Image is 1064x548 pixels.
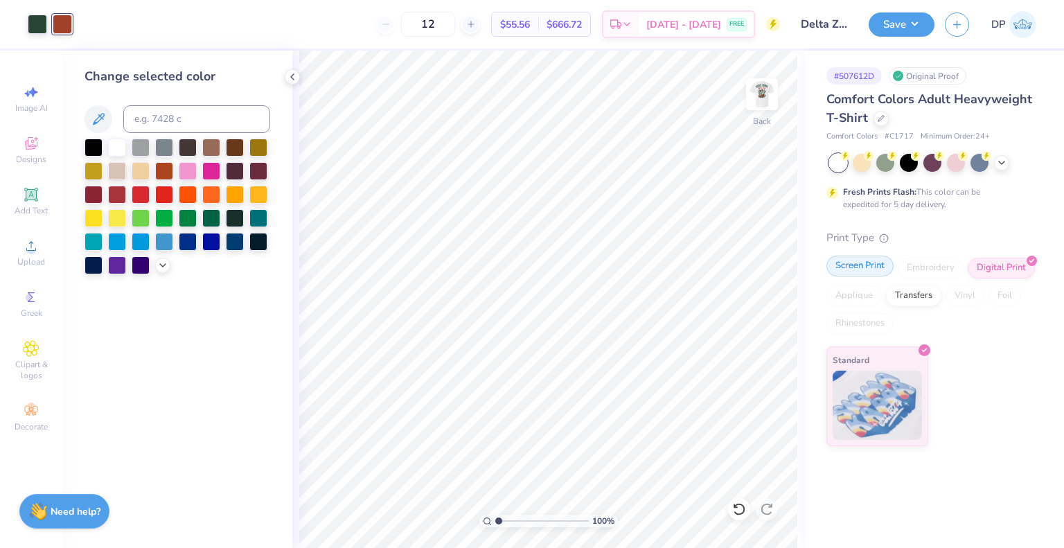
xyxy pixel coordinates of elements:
[826,131,878,143] span: Comfort Colors
[869,12,934,37] button: Save
[16,154,46,165] span: Designs
[753,115,771,127] div: Back
[646,17,721,32] span: [DATE] - [DATE]
[15,205,48,216] span: Add Text
[991,11,1036,38] a: DP
[826,256,894,276] div: Screen Print
[15,103,48,114] span: Image AI
[833,371,922,440] img: Standard
[729,19,744,29] span: FREE
[826,67,882,85] div: # 507612D
[885,131,914,143] span: # C1717
[886,285,941,306] div: Transfers
[826,230,1036,246] div: Print Type
[826,313,894,334] div: Rhinestones
[85,67,270,86] div: Change selected color
[51,505,100,518] strong: Need help?
[988,285,1021,306] div: Foil
[826,285,882,306] div: Applique
[1009,11,1036,38] img: Deepanshu Pandey
[123,105,270,133] input: e.g. 7428 c
[921,131,990,143] span: Minimum Order: 24 +
[826,91,1032,126] span: Comfort Colors Adult Heavyweight T-Shirt
[843,186,916,197] strong: Fresh Prints Flash:
[843,186,1013,211] div: This color can be expedited for 5 day delivery.
[592,515,614,527] span: 100 %
[946,285,984,306] div: Vinyl
[898,258,964,279] div: Embroidery
[748,80,776,108] img: Back
[7,359,55,381] span: Clipart & logos
[889,67,966,85] div: Original Proof
[547,17,582,32] span: $666.72
[401,12,455,37] input: – –
[15,421,48,432] span: Decorate
[968,258,1035,279] div: Digital Print
[991,17,1006,33] span: DP
[500,17,530,32] span: $55.56
[21,308,42,319] span: Greek
[17,256,45,267] span: Upload
[833,353,869,367] span: Standard
[790,10,858,38] input: Untitled Design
